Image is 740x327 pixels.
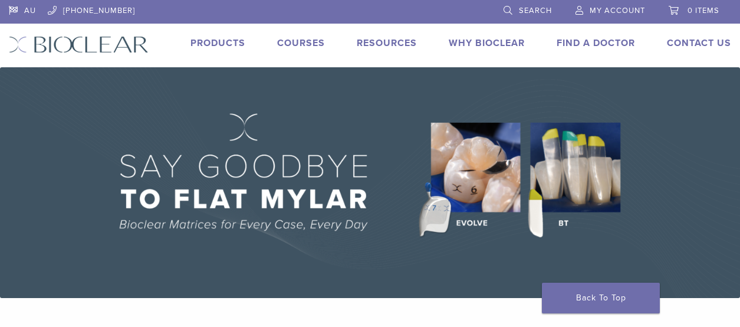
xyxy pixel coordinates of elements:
[590,6,645,15] span: My Account
[542,283,660,313] a: Back To Top
[9,36,149,53] img: Bioclear
[449,37,525,49] a: Why Bioclear
[519,6,552,15] span: Search
[557,37,635,49] a: Find A Doctor
[277,37,325,49] a: Courses
[667,37,731,49] a: Contact Us
[688,6,719,15] span: 0 items
[357,37,417,49] a: Resources
[190,37,245,49] a: Products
